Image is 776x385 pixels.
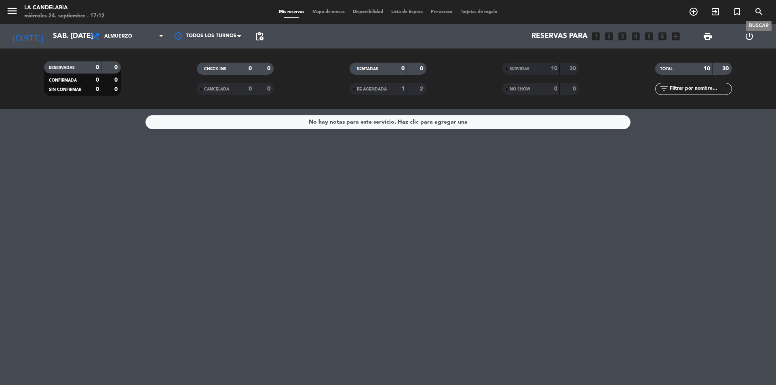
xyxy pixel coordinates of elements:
span: SERVIDAS [510,67,529,71]
span: CONFIRMADA [49,78,77,82]
strong: 0 [401,66,405,72]
span: Tarjetas de regalo [457,10,502,14]
i: looks_4 [630,31,641,42]
i: looks_one [590,31,601,42]
strong: 10 [551,66,557,72]
strong: 0 [114,86,119,92]
div: miércoles 24. septiembre - 17:12 [24,12,105,20]
strong: 0 [573,86,578,92]
i: looks_5 [644,31,654,42]
span: pending_actions [255,32,264,41]
span: RESERVADAS [49,66,75,70]
span: RE AGENDADA [357,87,387,91]
span: Mis reservas [275,10,308,14]
strong: 0 [554,86,557,92]
i: filter_list [659,84,669,94]
strong: 0 [267,86,272,92]
i: exit_to_app [711,7,720,17]
i: power_settings_new [744,32,754,41]
i: looks_6 [657,31,668,42]
div: LOG OUT [728,24,770,48]
strong: 1 [401,86,405,92]
i: looks_3 [617,31,628,42]
span: Disponibilidad [349,10,387,14]
strong: 30 [569,66,578,72]
div: BUSCAR [746,21,772,31]
span: Pre-acceso [427,10,457,14]
span: Almuerzo [104,34,132,39]
i: add_box [671,31,681,42]
input: Filtrar por nombre... [669,84,732,93]
span: Lista de Espera [387,10,427,14]
span: SENTADAS [357,67,378,71]
i: looks_two [604,31,614,42]
strong: 0 [249,86,252,92]
strong: 0 [114,77,119,83]
i: add_circle_outline [689,7,698,17]
span: print [703,32,713,41]
div: LA CANDELARIA [24,4,105,12]
strong: 0 [267,66,272,72]
span: TOTAL [660,67,673,71]
i: turned_in_not [732,7,742,17]
strong: 0 [96,77,99,83]
strong: 0 [249,66,252,72]
strong: 2 [420,86,425,92]
div: No hay notas para este servicio. Haz clic para agregar una [309,118,468,127]
span: SIN CONFIRMAR [49,88,81,92]
i: arrow_drop_down [75,32,85,41]
strong: 0 [114,65,119,70]
i: [DATE] [6,27,49,45]
strong: 0 [96,65,99,70]
strong: 0 [420,66,425,72]
span: NO SHOW [510,87,530,91]
span: Mapa de mesas [308,10,349,14]
strong: 0 [96,86,99,92]
button: menu [6,5,18,20]
span: CHECK INS [204,67,226,71]
span: CANCELADA [204,87,229,91]
strong: 30 [722,66,730,72]
span: Reservas para [531,32,588,40]
i: search [754,7,764,17]
strong: 10 [704,66,710,72]
i: menu [6,5,18,17]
